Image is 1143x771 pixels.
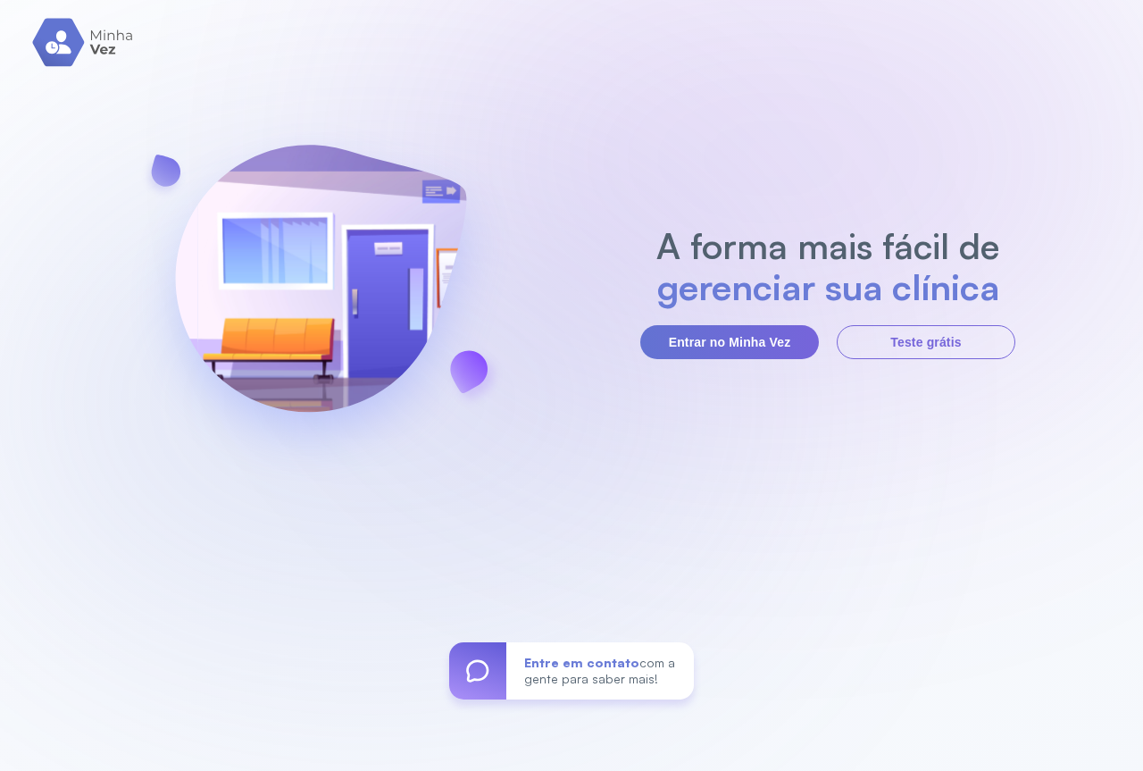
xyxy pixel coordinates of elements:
a: Entre em contatocom a gente para saber mais! [449,642,694,700]
button: Teste grátis [837,325,1015,359]
h2: A forma mais fácil de [647,225,1009,266]
div: com a gente para saber mais! [506,642,694,700]
img: logo.svg [32,18,135,67]
img: banner-login.svg [128,97,513,486]
h2: gerenciar sua clínica [647,266,1009,307]
span: Entre em contato [524,655,639,670]
button: Entrar no Minha Vez [640,325,819,359]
